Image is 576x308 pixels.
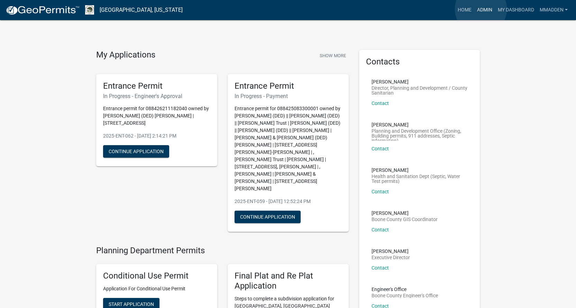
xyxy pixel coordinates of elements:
a: Admin [474,3,495,17]
a: My Dashboard [495,3,537,17]
button: Continue Application [103,145,169,158]
p: Entrance permit for 088425083300001 owned by [PERSON_NAME] (DED) || [PERSON_NAME] (DED) || [PERSO... [235,105,342,192]
p: Health and Sanitation Dept (Septic, Water Test permits) [372,174,468,184]
a: Contact [372,265,389,271]
h5: Contacts [366,57,473,67]
a: Contact [372,227,389,232]
a: [GEOGRAPHIC_DATA], [US_STATE] [100,4,183,16]
p: Application For Conditional Use Permit [103,285,210,292]
p: [PERSON_NAME] [372,79,468,84]
span: Start Application [109,301,154,307]
a: Contact [372,189,389,194]
h5: Final Plat and Re Plat Application [235,271,342,291]
p: Director, Planning and Development / County Sanitarian [372,86,468,95]
p: 2025-ENT-062 - [DATE] 2:14:21 PM [103,132,210,140]
p: Engineer's Office [372,287,438,292]
h4: My Applications [96,50,155,60]
p: Boone County GIS Coordinator [372,217,438,222]
p: [PERSON_NAME] [372,211,438,215]
p: [PERSON_NAME] [372,168,468,173]
p: Boone County Engineer's Office [372,293,438,298]
a: Home [455,3,474,17]
h5: Conditional Use Permit [103,271,210,281]
p: [PERSON_NAME] [372,249,410,254]
h5: Entrance Permit [103,81,210,91]
p: Executive Director [372,255,410,260]
p: 2025-ENT-059 - [DATE] 12:52:24 PM [235,198,342,205]
p: [PERSON_NAME] [372,122,468,127]
a: Contact [372,100,389,106]
img: Boone County, Iowa [85,5,94,15]
h6: In Progress - Engineer's Approval [103,93,210,99]
h4: Planning Department Permits [96,246,349,256]
a: mmadden [537,3,570,17]
button: Show More [317,50,349,61]
h6: In Progress - Payment [235,93,342,99]
button: Continue Application [235,211,301,223]
p: Planning and Development Office (Zoning, Building permits, 911 addresses, Septic information) [372,129,468,141]
h5: Entrance Permit [235,81,342,91]
a: Contact [372,146,389,151]
p: Entrance permit for 088426211182040 owned by [PERSON_NAME] (DED) [PERSON_NAME] | [STREET_ADDRESS] [103,105,210,127]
